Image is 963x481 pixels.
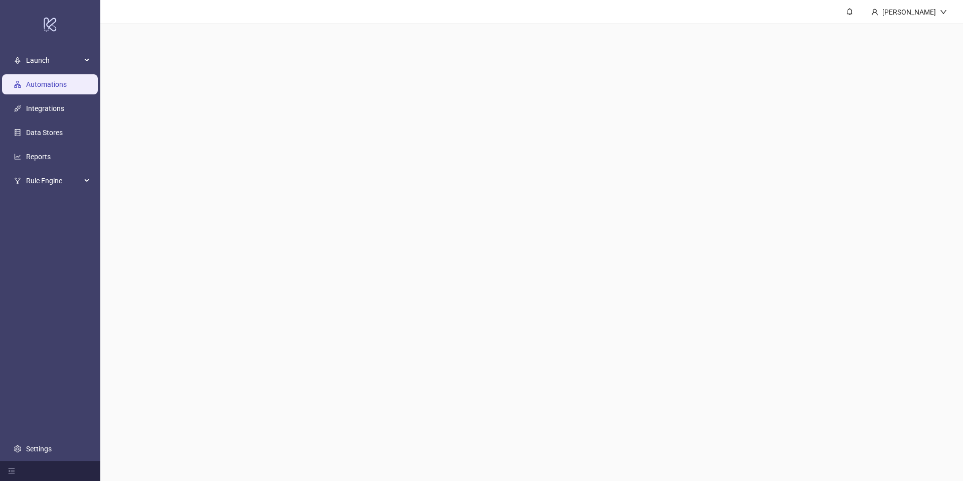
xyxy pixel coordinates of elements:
span: user [871,9,878,16]
span: fork [14,177,21,184]
a: Integrations [26,104,64,112]
span: rocket [14,57,21,64]
a: Automations [26,80,67,88]
a: Settings [26,445,52,453]
span: Launch [26,50,81,70]
span: menu-fold [8,467,15,474]
span: Rule Engine [26,171,81,191]
a: Reports [26,153,51,161]
span: down [940,9,947,16]
a: Data Stores [26,129,63,137]
div: [PERSON_NAME] [878,7,940,18]
span: bell [846,8,853,15]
